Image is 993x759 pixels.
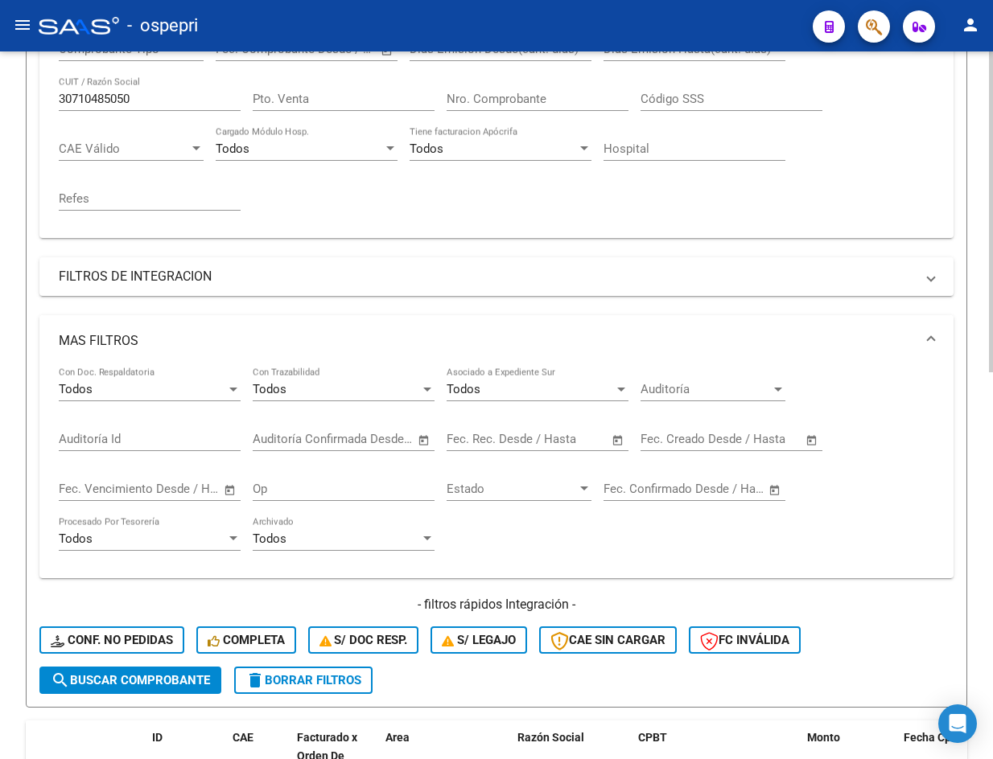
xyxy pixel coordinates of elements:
[253,382,286,396] span: Todos
[245,671,265,690] mat-icon: delete
[39,257,954,296] mat-expansion-panel-header: FILTROS DE INTEGRACION
[233,731,253,744] span: CAE
[253,432,305,446] input: Start date
[319,633,408,647] span: S/ Doc Resp.
[59,142,189,156] span: CAE Válido
[431,626,527,654] button: S/ legajo
[39,596,954,613] h4: - filtros rápidos Integración -
[59,332,915,350] mat-panel-title: MAS FILTROS
[385,731,410,744] span: Area
[807,731,840,744] span: Monto
[245,673,361,687] span: Borrar Filtros
[904,731,962,744] span: Fecha Cpbt
[308,626,419,654] button: S/ Doc Resp.
[196,626,296,654] button: Completa
[59,268,915,285] mat-panel-title: FILTROS DE INTEGRACION
[447,382,480,396] span: Todos
[319,432,398,446] input: End date
[447,432,499,446] input: Start date
[442,633,516,647] span: S/ legajo
[670,482,748,496] input: End date
[641,432,693,446] input: Start date
[938,704,977,743] div: Open Intercom Messenger
[51,633,173,647] span: Conf. no pedidas
[517,731,584,744] span: Razón Social
[550,633,665,647] span: CAE SIN CARGAR
[700,633,789,647] span: FC Inválida
[39,626,184,654] button: Conf. no pedidas
[127,8,198,43] span: - ospepri
[13,15,32,35] mat-icon: menu
[539,626,677,654] button: CAE SIN CARGAR
[51,671,70,690] mat-icon: search
[59,531,93,546] span: Todos
[766,481,785,499] button: Open calendar
[234,667,373,694] button: Borrar Filtros
[689,626,801,654] button: FC Inválida
[216,142,249,156] span: Todos
[513,432,591,446] input: End date
[415,431,434,449] button: Open calendar
[707,432,785,446] input: End date
[208,633,285,647] span: Completa
[447,482,577,496] span: Estado
[39,667,221,694] button: Buscar Comprobante
[961,15,980,35] mat-icon: person
[59,382,93,396] span: Todos
[604,482,656,496] input: Start date
[126,482,204,496] input: End date
[51,673,210,687] span: Buscar Comprobante
[39,315,954,367] mat-expansion-panel-header: MAS FILTROS
[152,731,163,744] span: ID
[638,731,667,744] span: CPBT
[39,367,954,578] div: MAS FILTROS
[253,531,286,546] span: Todos
[221,481,240,499] button: Open calendar
[378,41,397,59] button: Open calendar
[609,431,628,449] button: Open calendar
[641,382,771,396] span: Auditoría
[59,482,111,496] input: Start date
[410,142,443,156] span: Todos
[803,431,822,449] button: Open calendar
